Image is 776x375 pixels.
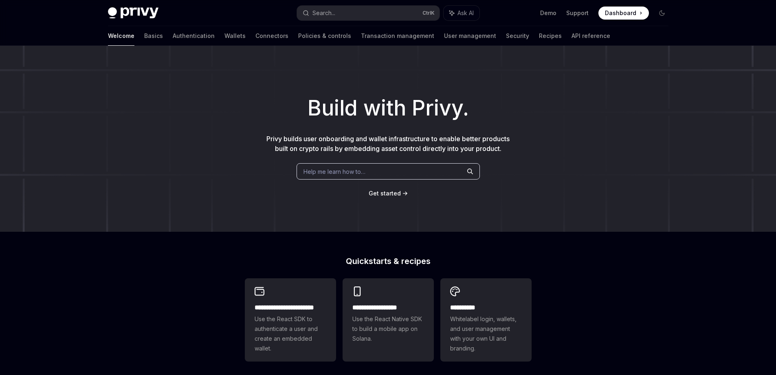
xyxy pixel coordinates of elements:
button: Toggle dark mode [655,7,668,20]
a: Dashboard [598,7,649,20]
div: Search... [312,8,335,18]
a: User management [444,26,496,46]
a: Security [506,26,529,46]
a: Demo [540,9,556,17]
a: Transaction management [361,26,434,46]
a: Policies & controls [298,26,351,46]
span: Use the React SDK to authenticate a user and create an embedded wallet. [255,314,326,353]
a: **** *****Whitelabel login, wallets, and user management with your own UI and branding. [440,278,532,362]
a: Connectors [255,26,288,46]
span: Ask AI [457,9,474,17]
a: Welcome [108,26,134,46]
a: Support [566,9,589,17]
h2: Quickstarts & recipes [245,257,532,265]
a: Authentication [173,26,215,46]
span: Ctrl K [422,10,435,16]
span: Use the React Native SDK to build a mobile app on Solana. [352,314,424,344]
a: **** **** **** ***Use the React Native SDK to build a mobile app on Solana. [343,278,434,362]
img: dark logo [108,7,158,19]
span: Help me learn how to… [303,167,365,176]
a: Get started [369,189,401,197]
a: API reference [572,26,610,46]
a: Wallets [224,26,246,46]
span: Get started [369,190,401,197]
span: Privy builds user onboarding and wallet infrastructure to enable better products built on crypto ... [266,135,510,153]
h1: Build with Privy. [13,92,763,124]
span: Dashboard [605,9,636,17]
a: Recipes [539,26,562,46]
span: Whitelabel login, wallets, and user management with your own UI and branding. [450,314,522,353]
a: Basics [144,26,163,46]
button: Ask AI [444,6,479,20]
button: Search...CtrlK [297,6,440,20]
